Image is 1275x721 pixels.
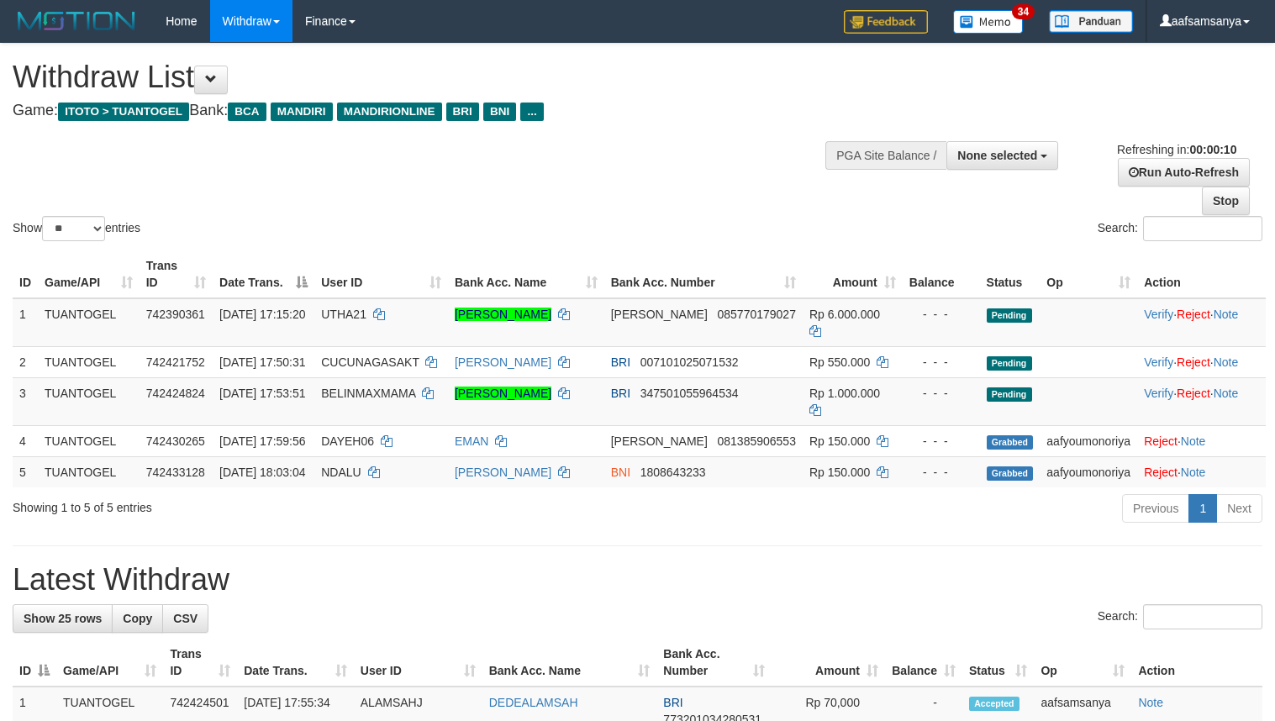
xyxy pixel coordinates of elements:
[1117,143,1236,156] span: Refreshing in:
[13,492,519,516] div: Showing 1 to 5 of 5 entries
[38,377,140,425] td: TUANTOGEL
[213,250,314,298] th: Date Trans.: activate to sort column descending
[56,639,163,687] th: Game/API: activate to sort column ascending
[1144,355,1173,369] a: Verify
[656,639,772,687] th: Bank Acc. Number: activate to sort column ascending
[909,385,973,402] div: - - -
[146,308,205,321] span: 742390361
[1098,216,1262,241] label: Search:
[13,216,140,241] label: Show entries
[611,355,630,369] span: BRI
[809,387,880,400] span: Rp 1.000.000
[987,387,1032,402] span: Pending
[885,639,962,687] th: Balance: activate to sort column ascending
[611,387,630,400] span: BRI
[611,308,708,321] span: [PERSON_NAME]
[1189,143,1236,156] strong: 00:00:10
[13,61,833,94] h1: Withdraw List
[809,434,870,448] span: Rp 150.000
[123,612,152,625] span: Copy
[987,466,1034,481] span: Grabbed
[219,308,305,321] span: [DATE] 17:15:20
[718,308,796,321] span: Copy 085770179027 to clipboard
[718,434,796,448] span: Copy 081385906553 to clipboard
[1131,639,1262,687] th: Action
[112,604,163,633] a: Copy
[953,10,1024,34] img: Button%20Memo.svg
[1040,425,1137,456] td: aafyoumonoriya
[1098,604,1262,629] label: Search:
[980,250,1041,298] th: Status
[772,639,885,687] th: Amount: activate to sort column ascending
[13,563,1262,597] h1: Latest Withdraw
[809,308,880,321] span: Rp 6.000.000
[969,697,1019,711] span: Accepted
[987,356,1032,371] span: Pending
[58,103,189,121] span: ITOTO > TUANTOGEL
[1216,494,1262,523] a: Next
[219,434,305,448] span: [DATE] 17:59:56
[1137,425,1266,456] td: ·
[354,639,482,687] th: User ID: activate to sort column ascending
[1137,250,1266,298] th: Action
[13,346,38,377] td: 2
[482,639,657,687] th: Bank Acc. Name: activate to sort column ascending
[809,466,870,479] span: Rp 150.000
[1177,355,1210,369] a: Reject
[13,298,38,347] td: 1
[271,103,333,121] span: MANDIRI
[455,308,551,321] a: [PERSON_NAME]
[483,103,516,121] span: BNI
[455,434,488,448] a: EMAN
[38,425,140,456] td: TUANTOGEL
[987,308,1032,323] span: Pending
[909,464,973,481] div: - - -
[321,308,366,321] span: UTHA21
[1181,434,1206,448] a: Note
[1144,308,1173,321] a: Verify
[909,433,973,450] div: - - -
[611,434,708,448] span: [PERSON_NAME]
[146,434,205,448] span: 742430265
[1034,639,1131,687] th: Op: activate to sort column ascending
[24,612,102,625] span: Show 25 rows
[448,250,604,298] th: Bank Acc. Name: activate to sort column ascending
[1118,158,1250,187] a: Run Auto-Refresh
[1040,250,1137,298] th: Op: activate to sort column ascending
[1143,216,1262,241] input: Search:
[640,466,706,479] span: Copy 1808643233 to clipboard
[844,10,928,34] img: Feedback.jpg
[1012,4,1035,19] span: 34
[1188,494,1217,523] a: 1
[1202,187,1250,215] a: Stop
[219,387,305,400] span: [DATE] 17:53:51
[962,639,1034,687] th: Status: activate to sort column ascending
[663,696,682,709] span: BRI
[640,387,739,400] span: Copy 347501055964534 to clipboard
[1122,494,1189,523] a: Previous
[1181,466,1206,479] a: Note
[13,425,38,456] td: 4
[1177,387,1210,400] a: Reject
[809,355,870,369] span: Rp 550.000
[455,466,551,479] a: [PERSON_NAME]
[1144,434,1178,448] a: Reject
[1144,466,1178,479] a: Reject
[1214,387,1239,400] a: Note
[957,149,1037,162] span: None selected
[13,456,38,487] td: 5
[321,466,361,479] span: NDALU
[825,141,946,170] div: PGA Site Balance /
[38,298,140,347] td: TUANTOGEL
[321,434,374,448] span: DAYEH06
[38,250,140,298] th: Game/API: activate to sort column ascending
[909,354,973,371] div: - - -
[146,355,205,369] span: 742421752
[1214,308,1239,321] a: Note
[42,216,105,241] select: Showentries
[219,355,305,369] span: [DATE] 17:50:31
[13,103,833,119] h4: Game: Bank:
[640,355,739,369] span: Copy 007101025071532 to clipboard
[611,466,630,479] span: BNI
[489,696,578,709] a: DEDEALAMSAH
